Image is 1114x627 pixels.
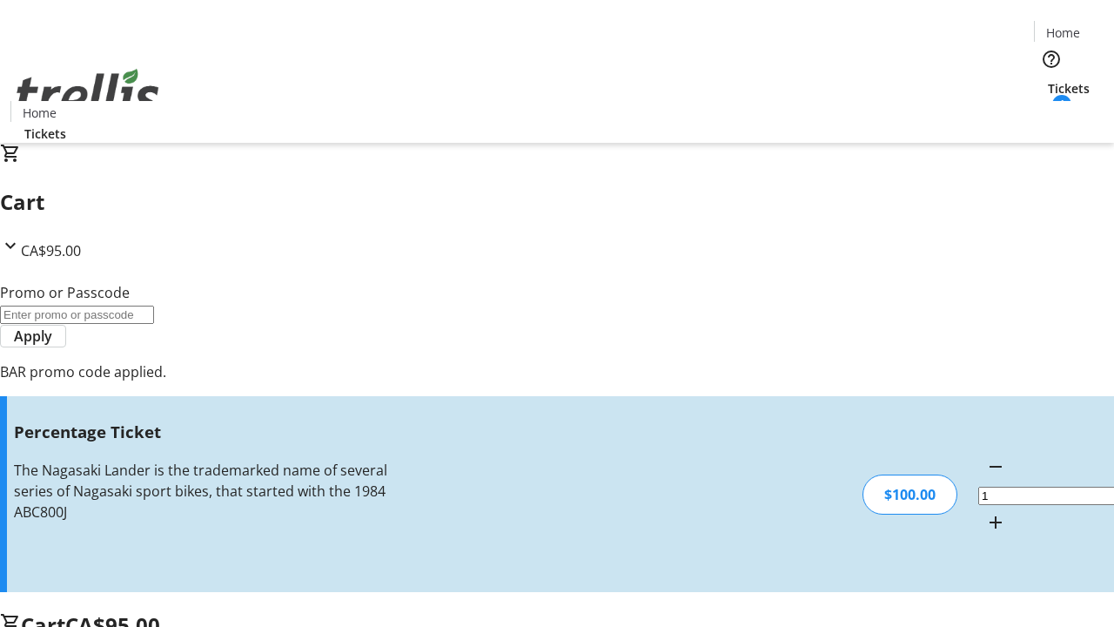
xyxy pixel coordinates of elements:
[1035,24,1091,42] a: Home
[10,50,165,137] img: Orient E2E Organization hDLm3eDEO8's Logo
[978,449,1013,484] button: Decrement by one
[1034,98,1069,132] button: Cart
[23,104,57,122] span: Home
[1034,42,1069,77] button: Help
[11,104,67,122] a: Home
[24,125,66,143] span: Tickets
[1046,24,1080,42] span: Home
[1048,79,1090,98] span: Tickets
[862,475,957,515] div: $100.00
[978,505,1013,540] button: Increment by one
[21,241,81,260] span: CA$95.00
[14,326,52,347] span: Apply
[14,460,394,522] div: The Nagasaki Lander is the trademarked name of several series of Nagasaki sport bikes, that start...
[10,125,80,143] a: Tickets
[1034,79,1104,98] a: Tickets
[14,420,394,444] h3: Percentage Ticket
